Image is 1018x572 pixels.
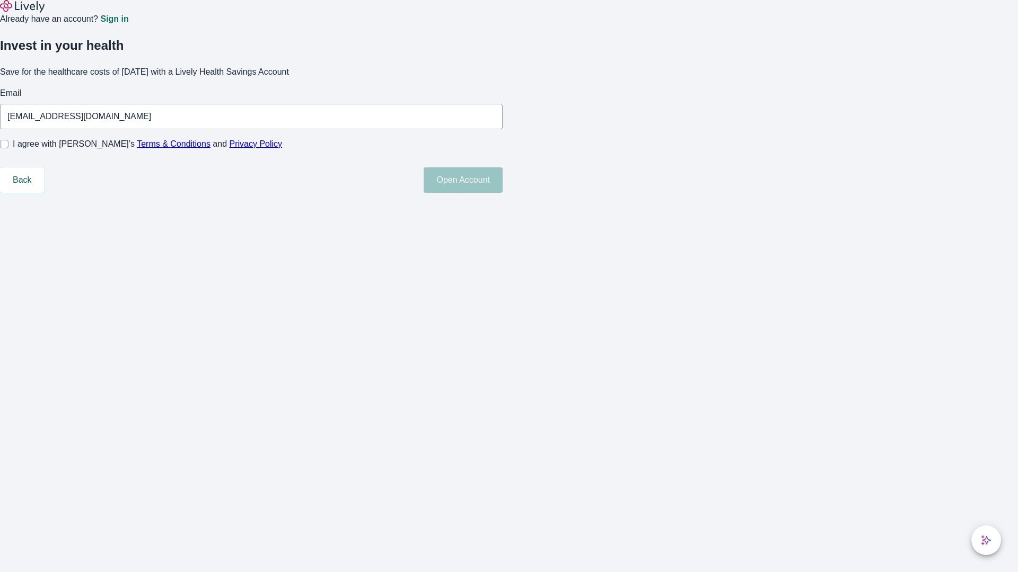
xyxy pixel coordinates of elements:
a: Privacy Policy [230,139,283,148]
button: chat [971,525,1001,555]
svg: Lively AI Assistant [981,535,991,546]
span: I agree with [PERSON_NAME]’s and [13,138,282,150]
a: Terms & Conditions [137,139,210,148]
a: Sign in [100,15,128,23]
